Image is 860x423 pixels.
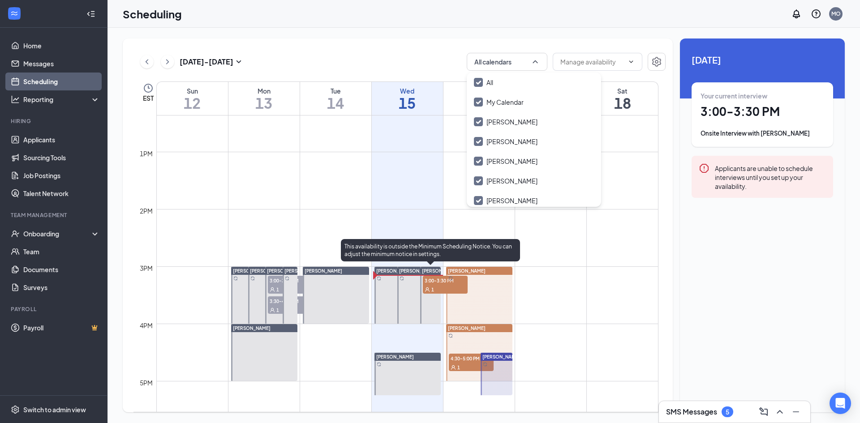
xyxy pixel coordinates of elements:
span: 1 [276,307,279,313]
button: ComposeMessage [757,405,771,419]
svg: Sync [285,276,289,281]
svg: Collapse [86,9,95,18]
button: All calendarsChevronUp [467,53,547,71]
span: [PERSON_NAME] [305,268,342,273]
a: October 14, 2025 [300,82,371,115]
svg: User [451,365,456,370]
span: [PERSON_NAME] [267,268,305,273]
h1: 12 [157,95,228,111]
svg: ComposeMessage [758,406,769,417]
div: Tue [300,86,371,95]
span: [PERSON_NAME] [376,354,414,359]
span: EST [143,94,154,103]
a: Surveys [23,278,100,296]
span: 3:00-3:30 PM [423,276,468,285]
a: Scheduling [23,73,100,90]
div: Team Management [11,211,98,219]
h3: SMS Messages [666,407,717,417]
div: Wed [372,86,443,95]
div: Onsite Interview with [PERSON_NAME] [701,129,824,138]
svg: Settings [651,56,662,67]
svg: Sync [377,362,381,367]
h1: 15 [372,95,443,111]
input: Manage availability [560,57,624,67]
svg: ChevronDown [628,58,635,65]
svg: User [270,308,275,313]
div: MO [831,10,841,17]
span: [PERSON_NAME] [482,354,520,359]
div: 2pm [138,206,155,216]
svg: User [270,287,275,292]
svg: UserCheck [11,229,20,238]
svg: Sync [233,276,238,281]
h1: 3:00 - 3:30 PM [701,104,824,119]
a: Messages [23,55,100,73]
div: 4pm [138,320,155,330]
span: 1 [276,286,279,293]
svg: ChevronRight [163,56,172,67]
div: 5pm [138,378,155,388]
svg: WorkstreamLogo [10,9,19,18]
div: Onboarding [23,229,92,238]
div: Sat [587,86,658,95]
a: Sourcing Tools [23,149,100,167]
svg: ChevronLeft [142,56,151,67]
button: ChevronRight [161,55,174,68]
div: Applicants are unable to schedule interviews until you set up your availability. [715,163,826,191]
svg: Sync [250,276,255,281]
svg: Sync [448,276,453,281]
div: Thu [443,86,515,95]
svg: Analysis [11,95,20,104]
div: 1pm [138,149,155,158]
a: Applicants [23,131,100,149]
span: [PERSON_NAME] [233,268,271,273]
svg: Notifications [791,9,802,19]
h1: 16 [443,95,515,111]
div: Switch to admin view [23,405,86,414]
span: [PERSON_NAME] [448,268,486,273]
span: 3:00-3:30 PM [268,276,313,285]
h1: 18 [587,95,658,111]
div: Payroll [11,305,98,313]
svg: Sync [400,276,404,281]
div: Sun [157,86,228,95]
svg: Sync [483,362,487,367]
svg: ChevronUp [774,406,785,417]
svg: QuestionInfo [811,9,821,19]
a: Talent Network [23,184,100,202]
button: Minimize [789,405,803,419]
a: Settings [648,53,666,71]
button: ChevronUp [773,405,787,419]
a: PayrollCrown [23,319,100,337]
span: [PERSON_NAME] [284,268,322,273]
span: 1 [457,364,460,371]
svg: Sync [377,276,381,281]
div: Reporting [23,95,100,104]
div: Hiring [11,117,98,125]
a: Team [23,243,100,261]
span: [PERSON_NAME] [448,325,486,331]
span: [PERSON_NAME] [376,268,414,273]
svg: User [425,287,430,292]
div: 3pm [138,263,155,273]
span: [PERSON_NAME] [250,268,288,273]
h3: [DATE] - [DATE] [180,57,233,67]
span: 4:30-5:00 PM [449,354,494,363]
svg: Minimize [791,406,801,417]
h1: 13 [228,95,300,111]
span: [DATE] [692,53,833,67]
a: October 13, 2025 [228,82,300,115]
span: [PERSON_NAME] [233,325,271,331]
button: ChevronLeft [140,55,154,68]
span: [PERSON_NAME] [422,268,460,273]
h1: 14 [300,95,371,111]
a: October 15, 2025 [372,82,443,115]
div: This availability is outside the Minimum Scheduling Notice. You can adjust the minimum notice in ... [341,239,520,261]
svg: SmallChevronDown [233,56,244,67]
a: Home [23,37,100,55]
a: October 16, 2025 [443,82,515,115]
div: Mon [228,86,300,95]
svg: Sync [448,333,453,338]
svg: Clock [143,83,154,94]
a: Documents [23,261,100,278]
